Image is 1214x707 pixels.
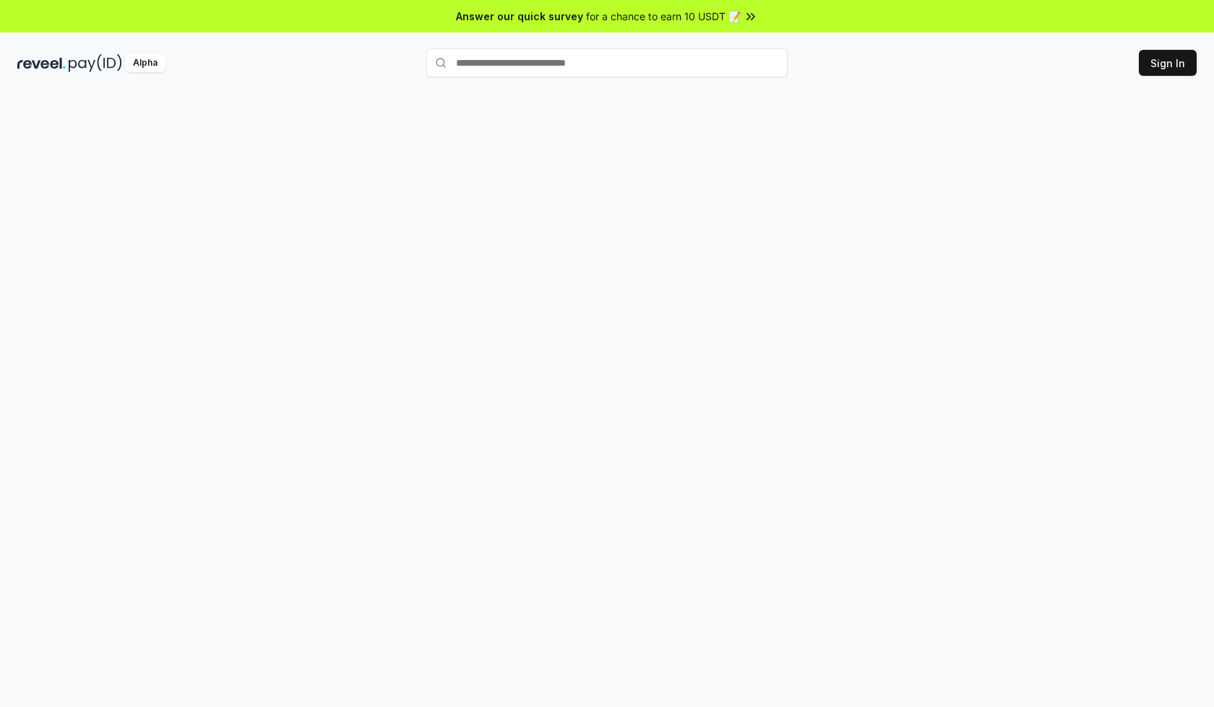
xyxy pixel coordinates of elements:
[69,54,122,72] img: pay_id
[17,54,66,72] img: reveel_dark
[125,54,165,72] div: Alpha
[456,9,583,24] span: Answer our quick survey
[1139,50,1197,76] button: Sign In
[586,9,741,24] span: for a chance to earn 10 USDT 📝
